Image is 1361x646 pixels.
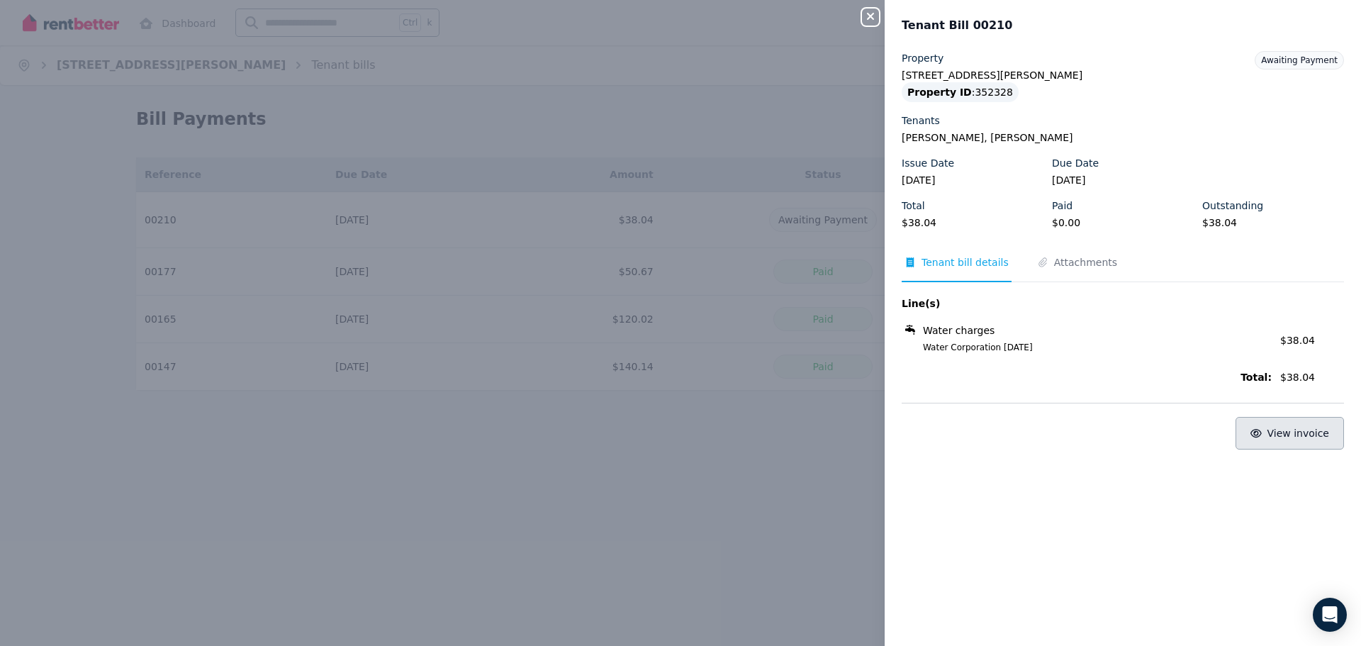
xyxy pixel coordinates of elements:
span: $38.04 [1280,335,1315,346]
span: $38.04 [1280,370,1344,384]
legend: $38.04 [1202,216,1344,230]
legend: $38.04 [902,216,1043,230]
button: View invoice [1236,417,1344,450]
label: Outstanding [1202,199,1263,213]
span: Attachments [1054,255,1117,269]
legend: $0.00 [1052,216,1194,230]
div: Open Intercom Messenger [1313,598,1347,632]
span: Water charges [923,323,995,338]
span: Water Corporation [DATE] [906,342,1272,353]
label: Due Date [1052,156,1099,170]
label: Paid [1052,199,1072,213]
legend: [DATE] [1052,173,1194,187]
legend: [STREET_ADDRESS][PERSON_NAME] [902,68,1344,82]
label: Total [902,199,925,213]
span: View invoice [1267,428,1330,439]
label: Property [902,51,943,65]
span: Property ID [907,85,972,99]
legend: [PERSON_NAME], [PERSON_NAME] [902,130,1344,145]
span: Total: [902,370,1272,384]
legend: [DATE] [902,173,1043,187]
label: Issue Date [902,156,954,170]
label: Tenants [902,113,940,128]
span: Tenant bill details [922,255,1009,269]
div: : 352328 [902,82,1019,102]
span: Line(s) [902,296,1272,311]
span: Tenant Bill 00210 [902,17,1012,34]
span: Awaiting Payment [1261,55,1338,65]
nav: Tabs [902,255,1344,282]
